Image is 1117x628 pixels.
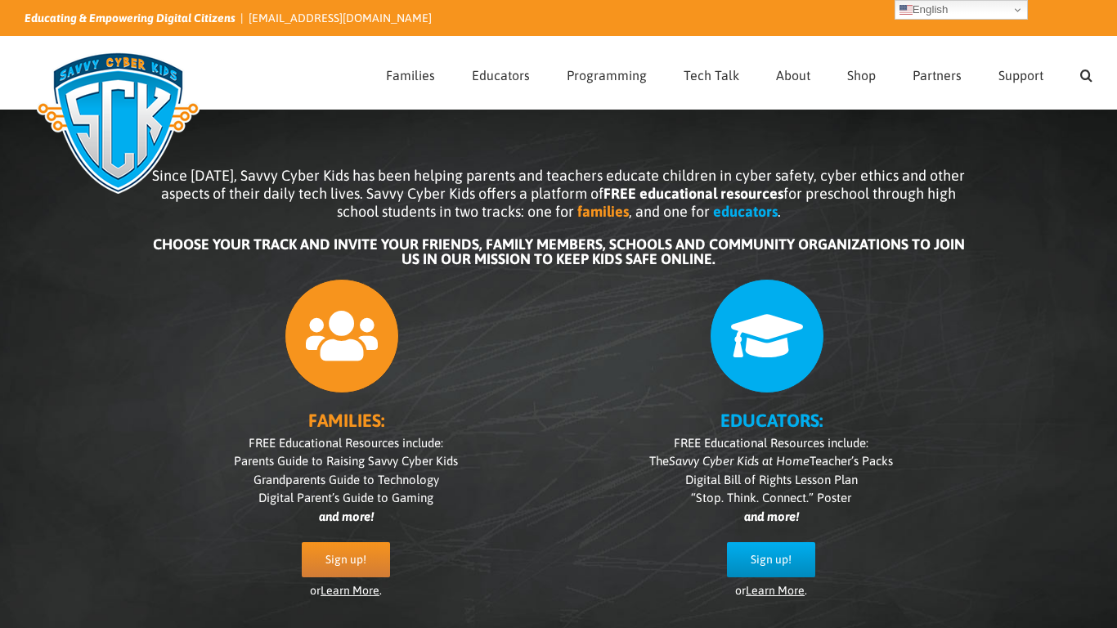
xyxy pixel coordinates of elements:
b: FREE educational resources [603,185,783,202]
a: Search [1080,37,1092,109]
a: Support [998,37,1043,109]
span: About [776,69,810,82]
span: Sign up! [325,553,366,567]
a: Tech Talk [684,37,739,109]
a: Shop [847,37,876,109]
a: Learn More [746,584,805,597]
span: Since [DATE], Savvy Cyber Kids has been helping parents and teachers educate children in cyber sa... [152,167,965,220]
span: Grandparents Guide to Technology [253,473,439,487]
a: Programming [567,37,647,109]
i: Savvy Cyber Kids at Home [669,454,810,468]
span: Tech Talk [684,69,739,82]
span: Support [998,69,1043,82]
span: Shop [847,69,876,82]
span: Programming [567,69,647,82]
i: Educating & Empowering Digital Citizens [25,11,236,25]
b: FAMILIES: [308,410,384,431]
span: Parents Guide to Raising Savvy Cyber Kids [234,454,458,468]
i: and more! [744,509,799,523]
span: The Teacher’s Packs [649,454,893,468]
img: en [899,3,913,16]
a: Learn More [321,584,379,597]
span: . [778,203,781,220]
a: Sign up! [302,542,390,577]
a: Sign up! [727,542,815,577]
a: Families [386,37,435,109]
i: and more! [319,509,374,523]
nav: Main Menu [386,37,1092,109]
span: FREE Educational Resources include: [674,436,868,450]
b: educators [713,203,778,220]
span: Digital Bill of Rights Lesson Plan [685,473,858,487]
span: Families [386,69,435,82]
b: EDUCATORS: [720,410,823,431]
span: Educators [472,69,530,82]
a: [EMAIL_ADDRESS][DOMAIN_NAME] [249,11,432,25]
span: “Stop. Think. Connect.” Poster [691,491,851,505]
b: families [577,203,629,220]
a: About [776,37,810,109]
span: , and one for [629,203,710,220]
span: FREE Educational Resources include: [249,436,443,450]
a: Educators [472,37,530,109]
span: Digital Parent’s Guide to Gaming [258,491,433,505]
span: or . [310,584,382,597]
span: Sign up! [751,553,792,567]
span: Partners [913,69,962,82]
img: Savvy Cyber Kids Logo [25,41,212,204]
a: Partners [913,37,962,109]
span: or . [735,584,807,597]
b: CHOOSE YOUR TRACK AND INVITE YOUR FRIENDS, FAMILY MEMBERS, SCHOOLS AND COMMUNITY ORGANIZATIONS TO... [153,235,965,267]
